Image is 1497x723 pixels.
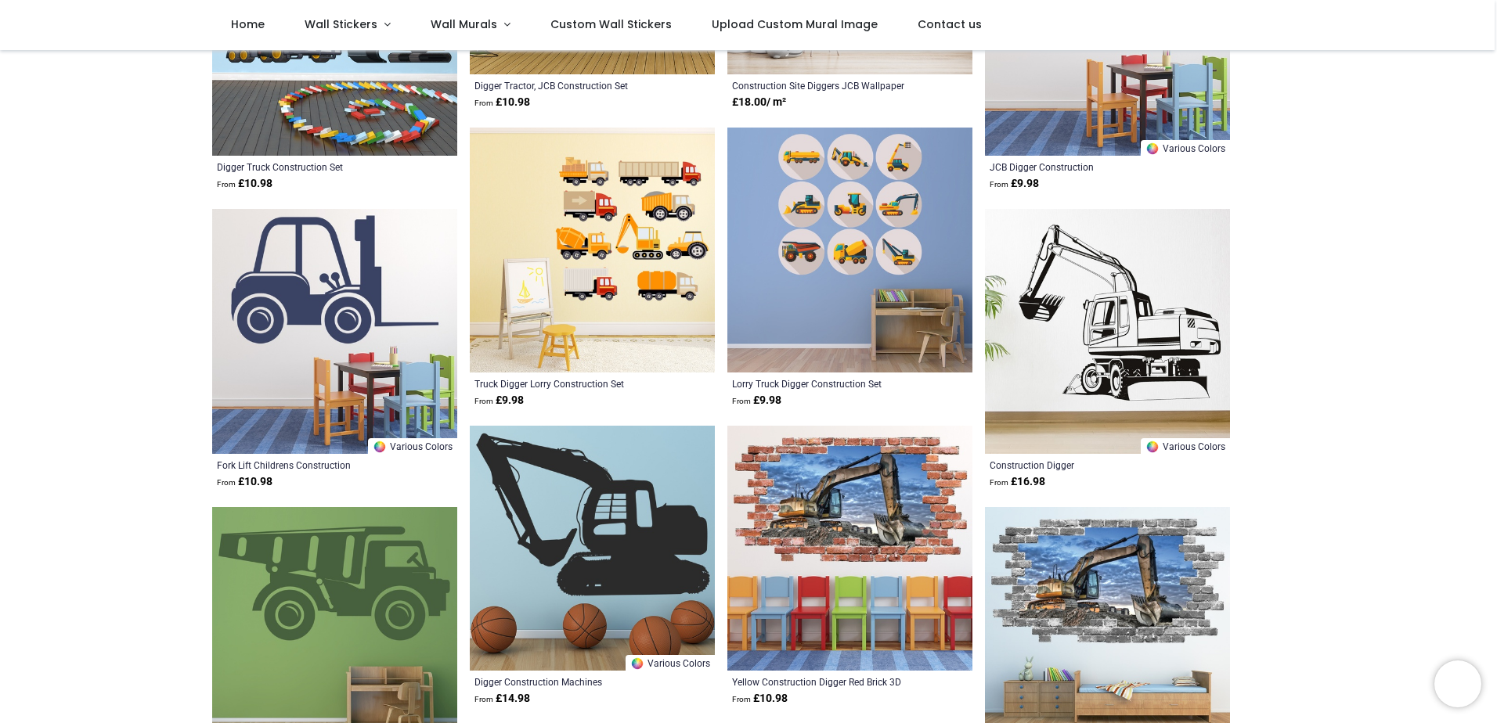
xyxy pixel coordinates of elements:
[470,426,715,671] img: Digger Construction Machines Wall Sticker
[727,426,972,671] img: Yellow Construction Digger Red Brick 3D Hole In The Wall Sticker
[373,440,387,454] img: Color Wheel
[732,691,788,707] strong: £ 10.98
[368,438,457,454] a: Various Colors
[626,655,715,671] a: Various Colors
[918,16,982,32] span: Contact us
[732,95,786,110] strong: £ 18.00 / m²
[1434,660,1481,707] iframe: Brevo live chat
[431,16,497,32] span: Wall Murals
[1145,440,1160,454] img: Color Wheel
[630,656,644,671] img: Color Wheel
[217,474,272,490] strong: £ 10.98
[990,160,1178,173] a: JCB Digger Construction
[217,160,406,173] a: Digger Truck Construction Set
[474,95,530,110] strong: £ 10.98
[1145,142,1160,156] img: Color Wheel
[217,478,236,487] span: From
[732,377,921,390] a: Lorry Truck Digger Construction Set
[231,16,265,32] span: Home
[217,180,236,189] span: From
[732,79,921,92] a: Construction Site Diggers JCB Wallpaper
[474,397,493,405] span: From
[474,675,663,688] a: Digger Construction Machines
[470,128,715,372] img: Truck Digger Lorry Construction Wall Sticker Set
[732,397,751,405] span: From
[1141,140,1230,156] a: Various Colors
[474,695,493,703] span: From
[732,695,751,703] span: From
[474,393,524,408] strong: £ 9.98
[212,209,457,454] img: Fork Lift Childrens Construction Wall Sticker
[990,459,1178,471] a: Construction Digger
[1141,438,1230,454] a: Various Colors
[990,474,1045,490] strong: £ 16.98
[474,99,493,107] span: From
[550,16,672,32] span: Custom Wall Stickers
[474,377,663,390] a: Truck Digger Lorry Construction Set
[712,16,878,32] span: Upload Custom Mural Image
[305,16,377,32] span: Wall Stickers
[474,79,663,92] a: Digger Tractor, JCB Construction Set
[990,176,1039,192] strong: £ 9.98
[990,180,1008,189] span: From
[732,675,921,688] a: Yellow Construction Digger Red Brick 3D Hole In The
[732,393,781,408] strong: £ 9.98
[990,478,1008,487] span: From
[727,128,972,372] img: Lorry Truck Digger Construction Wall Sticker Set
[217,459,406,471] a: Fork Lift Childrens Construction
[217,176,272,192] strong: £ 10.98
[985,209,1230,454] img: Construction Digger Wall Sticker
[474,691,530,707] strong: £ 14.98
